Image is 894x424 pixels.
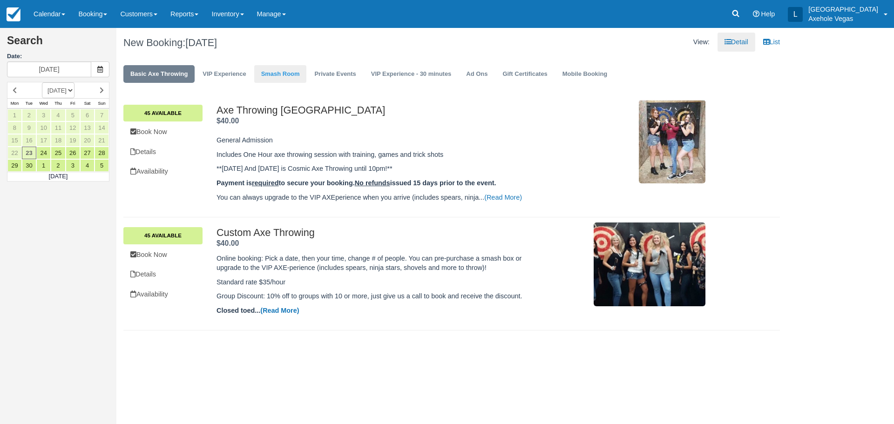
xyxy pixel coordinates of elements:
[761,10,775,18] span: Help
[217,291,542,301] p: Group Discount: 10% off to groups with 10 or more, just give us a call to book and receive the di...
[639,100,705,183] img: M2-3
[51,134,65,147] a: 18
[307,65,363,83] a: Private Events
[22,159,36,172] a: 30
[808,14,878,23] p: Axehole Vegas
[51,109,65,121] a: 4
[788,7,803,22] div: L
[252,179,279,187] u: required
[217,179,496,187] strong: Payment is to secure your booking. issued 15 days prior to the event.
[123,65,195,83] a: Basic Axe Throwing
[36,159,51,172] a: 1
[217,307,299,314] strong: Closed toed...
[217,150,542,160] p: Includes One Hour axe throwing session with training, games and trick shots
[80,109,95,121] a: 6
[217,117,239,125] span: $40.00
[123,105,203,121] a: 45 Available
[7,159,22,172] a: 29
[7,7,20,21] img: checkfront-main-nav-mini-logo.png
[95,159,109,172] a: 5
[95,121,109,134] a: 14
[7,147,22,159] a: 22
[51,99,65,109] th: Thu
[123,265,203,284] a: Details
[7,134,22,147] a: 15
[66,121,80,134] a: 12
[260,307,299,314] a: (Read More)
[95,109,109,121] a: 7
[123,162,203,181] a: Availability
[185,37,217,48] span: [DATE]
[51,159,65,172] a: 2
[217,105,542,116] h2: Axe Throwing [GEOGRAPHIC_DATA]
[95,99,109,109] th: Sun
[495,65,554,83] a: Gift Certificates
[686,33,717,52] li: View:
[80,147,95,159] a: 27
[718,33,755,52] a: Detail
[217,227,542,238] h2: Custom Axe Throwing
[217,117,239,125] strong: Price: $40
[7,52,109,61] label: Date:
[22,109,36,121] a: 2
[95,147,109,159] a: 28
[95,134,109,147] a: 21
[756,33,787,52] a: List
[22,121,36,134] a: 9
[123,245,203,264] a: Book Now
[217,277,542,287] p: Standard rate $35/hour
[22,134,36,147] a: 16
[364,65,459,83] a: VIP Experience - 30 minutes
[51,147,65,159] a: 25
[123,285,203,304] a: Availability
[7,35,109,52] h2: Search
[254,65,307,83] a: Smash Room
[80,134,95,147] a: 20
[123,37,445,48] h1: New Booking:
[196,65,253,83] a: VIP Experience
[217,239,239,247] strong: Price: $40
[36,121,51,134] a: 10
[123,122,203,141] a: Book Now
[80,121,95,134] a: 13
[36,109,51,121] a: 3
[594,222,705,306] img: M85-2
[555,65,614,83] a: Mobile Booking
[123,227,203,244] a: 45 Available
[66,159,80,172] a: 3
[66,134,80,147] a: 19
[217,135,542,145] p: General Admission
[217,164,542,174] p: **[DATE] And [DATE] is Cosmic Axe Throwing until 10pm!**
[7,109,22,121] a: 1
[217,254,542,273] p: Online booking: Pick a date, then your time, change # of people. You can pre-purchase a smash box...
[66,147,80,159] a: 26
[7,121,22,134] a: 8
[22,99,36,109] th: Tue
[36,147,51,159] a: 24
[808,5,878,14] p: [GEOGRAPHIC_DATA]
[80,99,95,109] th: Sat
[80,159,95,172] a: 4
[484,194,522,201] a: (Read More)
[217,193,542,202] p: You can always upgrade to the VIP AXEperience when you arrive (includes spears, ninja...
[66,99,80,109] th: Fri
[7,99,22,109] th: Mon
[51,121,65,134] a: 11
[123,142,203,162] a: Details
[7,172,109,182] td: [DATE]
[22,147,36,159] a: 23
[66,109,80,121] a: 5
[459,65,494,83] a: Ad Ons
[36,99,51,109] th: Wed
[355,179,390,187] u: No refunds
[36,134,51,147] a: 17
[753,11,759,17] i: Help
